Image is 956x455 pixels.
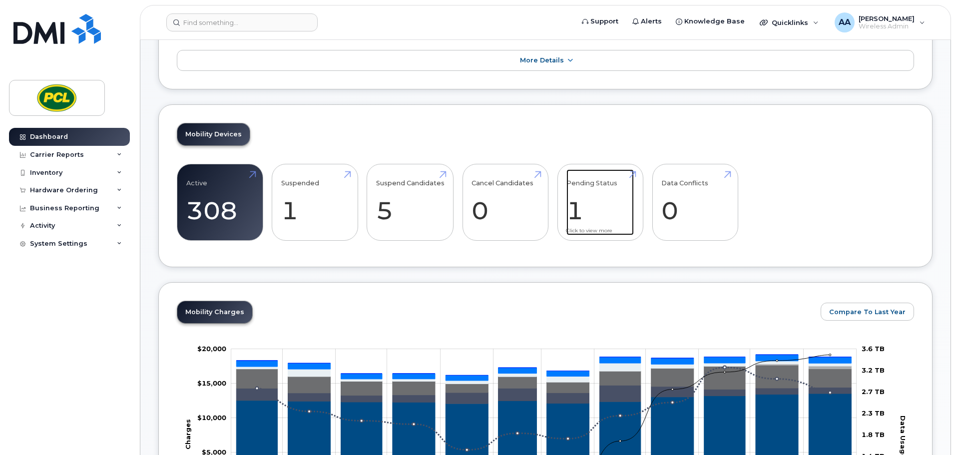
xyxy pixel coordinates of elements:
tspan: 1.8 TB [862,431,885,439]
g: $0 [197,345,226,353]
div: Arslan Ahsan [828,12,932,32]
a: Suspended 1 [281,169,349,235]
span: More Details [520,56,564,64]
span: AA [839,16,851,28]
g: $0 [197,414,226,422]
tspan: 2.7 TB [862,388,885,396]
button: Compare To Last Year [821,303,914,321]
g: $0 [197,379,226,387]
a: Cancel Candidates 0 [472,169,539,235]
span: Compare To Last Year [829,307,906,317]
span: Knowledge Base [684,16,745,26]
div: Quicklinks [753,12,826,32]
a: Pending Status 1 [566,169,634,235]
a: Suspend Candidates 5 [376,169,445,235]
tspan: $10,000 [197,414,226,422]
tspan: 2.3 TB [862,409,885,417]
tspan: 3.2 TB [862,366,885,374]
span: Support [590,16,618,26]
g: Roaming [236,385,851,404]
tspan: Charges [184,419,192,450]
a: Mobility Charges [177,301,252,323]
span: Quicklinks [772,18,808,26]
tspan: $15,000 [197,379,226,387]
span: Wireless Admin [859,22,915,30]
a: Alerts [625,11,669,31]
g: Data [236,365,851,395]
tspan: $20,000 [197,345,226,353]
a: Active 308 [186,169,254,235]
span: [PERSON_NAME] [859,14,915,22]
span: Alerts [641,16,662,26]
a: Support [575,11,625,31]
tspan: 3.6 TB [862,345,885,353]
input: Find something... [166,13,318,31]
a: Knowledge Base [669,11,752,31]
a: Data Conflicts 0 [661,169,729,235]
a: Mobility Devices [177,123,250,145]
